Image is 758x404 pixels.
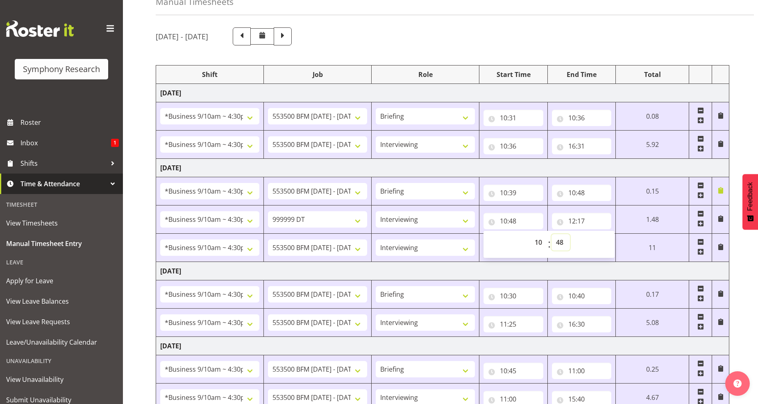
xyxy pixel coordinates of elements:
a: View Leave Balances [2,291,121,311]
div: Total [620,70,685,79]
input: Click to select... [552,213,612,229]
div: End Time [552,70,612,79]
a: Apply for Leave [2,271,121,291]
td: 11 [616,234,689,262]
td: [DATE] [156,337,729,355]
span: Time & Attendance [20,178,107,190]
td: [DATE] [156,159,729,177]
td: [DATE] [156,262,729,280]
input: Click to select... [483,213,543,229]
span: Shifts [20,157,107,169]
span: View Leave Requests [6,316,117,328]
input: Click to select... [552,288,612,304]
button: Feedback - Show survey [742,174,758,230]
h5: [DATE] - [DATE] [156,32,208,41]
a: View Leave Requests [2,311,121,332]
span: Manual Timesheet Entry [6,237,117,250]
input: Click to select... [552,138,612,154]
input: Click to select... [483,363,543,379]
span: Feedback [747,182,754,211]
input: Click to select... [552,110,612,126]
div: Role [376,70,475,79]
input: Click to select... [483,138,543,154]
span: Leave/Unavailability Calendar [6,336,117,348]
img: Rosterit website logo [6,20,74,37]
span: : [548,234,551,255]
span: Apply for Leave [6,275,117,287]
input: Click to select... [483,110,543,126]
input: Click to select... [483,288,543,304]
span: 1 [111,139,119,147]
td: 0.17 [616,280,689,309]
a: View Timesheets [2,213,121,233]
input: Click to select... [552,185,612,201]
span: Inbox [20,137,111,149]
td: 0.08 [616,102,689,131]
a: Leave/Unavailability Calendar [2,332,121,352]
td: 0.15 [616,177,689,205]
div: Start Time [483,70,543,79]
div: Timesheet [2,196,121,213]
input: Click to select... [483,316,543,332]
input: Click to select... [483,185,543,201]
td: 0.25 [616,355,689,384]
div: Leave [2,254,121,271]
span: View Leave Balances [6,295,117,307]
img: help-xxl-2.png [733,379,742,388]
td: 1.48 [616,205,689,234]
span: View Timesheets [6,217,117,229]
div: Shift [160,70,259,79]
div: Job [268,70,367,79]
span: Roster [20,116,119,129]
input: Click to select... [552,316,612,332]
a: Manual Timesheet Entry [2,233,121,254]
td: 5.92 [616,131,689,159]
td: 5.08 [616,309,689,337]
div: Unavailability [2,352,121,369]
span: View Unavailability [6,373,117,386]
div: Symphony Research [23,63,100,75]
input: Click to select... [552,363,612,379]
a: View Unavailability [2,369,121,390]
td: [DATE] [156,84,729,102]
